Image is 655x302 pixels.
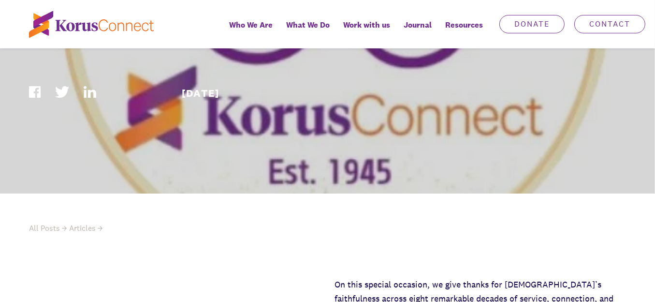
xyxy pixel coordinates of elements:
[336,14,397,48] a: Work with us
[499,15,565,33] a: Donate
[279,14,336,48] a: What We Do
[286,18,330,32] span: What We Do
[222,14,279,48] a: Who We Are
[574,15,645,33] a: Contact
[397,14,438,48] a: Journal
[182,86,320,100] div: [DATE]
[84,86,96,98] img: LinkedIn Icon
[69,223,103,233] a: Articles
[29,86,41,98] img: Facebook Icon
[29,223,69,233] a: All Posts
[404,18,432,32] span: Journal
[55,86,69,98] img: Twitter Icon
[438,14,490,48] div: Resources
[229,18,273,32] span: Who We Are
[343,18,390,32] span: Work with us
[29,11,154,38] img: korus-connect%2Fc5177985-88d5-491d-9cd7-4a1febad1357_logo.svg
